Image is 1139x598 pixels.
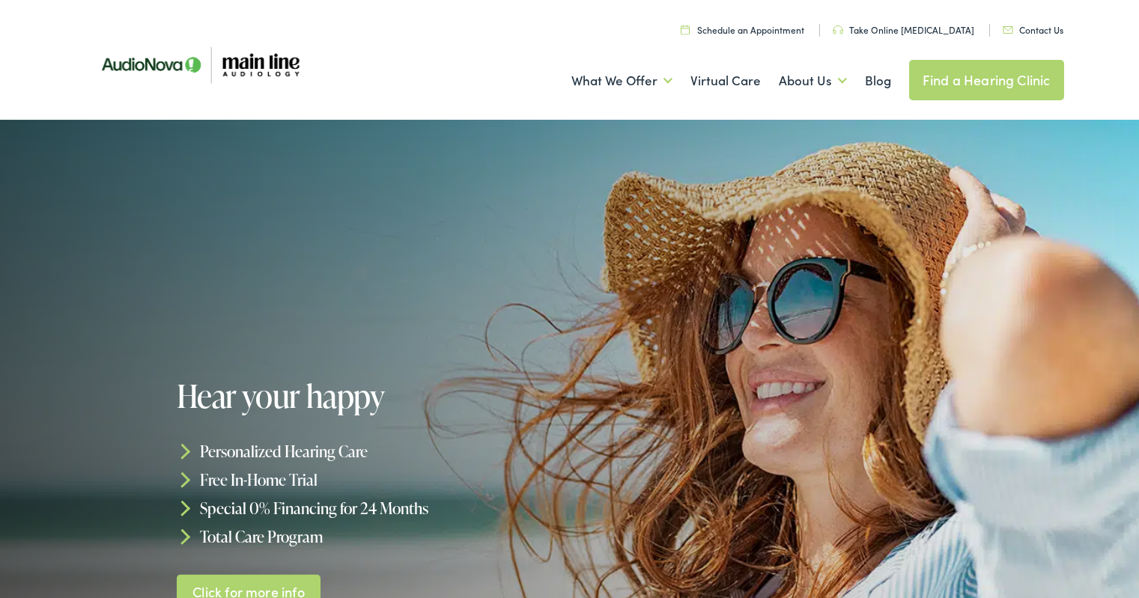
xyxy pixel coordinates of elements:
[571,53,672,109] a: What We Offer
[681,25,690,34] img: utility icon
[865,53,891,109] a: Blog
[177,522,575,550] li: Total Care Program
[779,53,847,109] a: About Us
[681,23,804,36] a: Schedule an Appointment
[909,60,1064,100] a: Find a Hearing Clinic
[833,25,843,34] img: utility icon
[177,494,575,522] li: Special 0% Financing for 24 Months
[1003,26,1013,34] img: utility icon
[1003,23,1063,36] a: Contact Us
[690,53,761,109] a: Virtual Care
[177,466,575,494] li: Free In-Home Trial
[177,437,575,466] li: Personalized Hearing Care
[177,379,575,413] h1: Hear your happy
[833,23,974,36] a: Take Online [MEDICAL_DATA]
